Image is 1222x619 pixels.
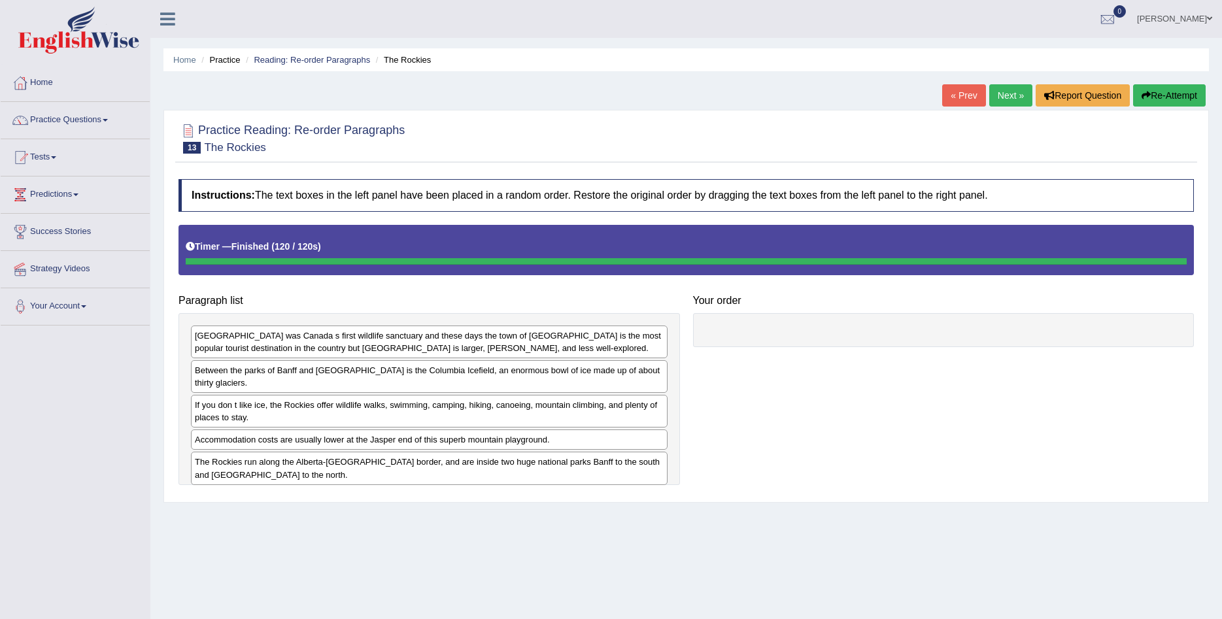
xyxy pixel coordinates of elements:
li: Practice [198,54,240,66]
b: Finished [231,241,269,252]
a: Tests [1,139,150,172]
button: Report Question [1036,84,1130,107]
b: 120 / 120s [275,241,318,252]
b: Instructions: [192,190,255,201]
a: « Prev [942,84,985,107]
a: Home [173,55,196,65]
b: ) [318,241,321,252]
h4: The text boxes in the left panel have been placed in a random order. Restore the original order b... [178,179,1194,212]
h2: Practice Reading: Re-order Paragraphs [178,121,405,154]
div: The Rockies run along the Alberta-[GEOGRAPHIC_DATA] border, and are inside two huge national park... [191,452,668,484]
button: Re-Attempt [1133,84,1206,107]
h4: Your order [693,295,1195,307]
h4: Paragraph list [178,295,680,307]
span: 0 [1113,5,1127,18]
a: Practice Questions [1,102,150,135]
small: The Rockies [204,141,265,154]
a: Home [1,65,150,97]
a: Your Account [1,288,150,321]
li: The Rockies [373,54,431,66]
div: If you don t like ice, the Rockies offer wildlife walks, swimming, camping, hiking, canoeing, mou... [191,395,668,427]
h5: Timer — [186,242,321,252]
div: Between the parks of Banff and [GEOGRAPHIC_DATA] is the Columbia Icefield, an enormous bowl of ic... [191,360,668,393]
a: Next » [989,84,1032,107]
a: Reading: Re-order Paragraphs [254,55,370,65]
span: 13 [183,142,201,154]
div: Accommodation costs are usually lower at the Jasper end of this superb mountain playground. [191,429,668,450]
a: Predictions [1,176,150,209]
div: [GEOGRAPHIC_DATA] was Canada s first wildlife sanctuary and these days the town of [GEOGRAPHIC_DA... [191,326,668,358]
b: ( [271,241,275,252]
a: Success Stories [1,214,150,246]
a: Strategy Videos [1,251,150,284]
